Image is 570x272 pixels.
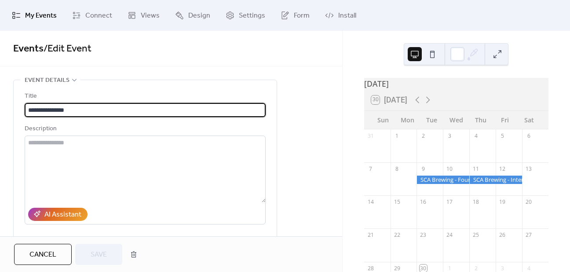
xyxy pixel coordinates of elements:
[420,111,444,129] div: Tue
[446,165,453,173] div: 10
[420,165,427,173] div: 9
[472,132,480,140] div: 4
[525,132,533,140] div: 6
[367,132,374,140] div: 31
[13,39,44,59] a: Events
[367,265,374,272] div: 28
[338,11,356,21] span: Install
[25,124,264,134] div: Description
[499,165,506,173] div: 12
[472,198,480,206] div: 18
[393,198,401,206] div: 15
[29,250,56,260] span: Cancel
[28,208,88,221] button: AI Assistant
[44,39,91,59] span: / Edit Event
[393,265,401,272] div: 29
[525,265,533,272] div: 4
[25,11,57,21] span: My Events
[371,111,395,129] div: Sun
[417,176,469,184] div: SCA Brewing - Foundation
[420,232,427,239] div: 23
[188,11,210,21] span: Design
[393,232,401,239] div: 22
[294,11,310,21] span: Form
[517,111,541,129] div: Sat
[367,198,374,206] div: 14
[420,265,427,272] div: 30
[239,11,265,21] span: Settings
[121,4,166,27] a: Views
[25,91,264,102] div: Title
[395,111,420,129] div: Mon
[393,165,401,173] div: 8
[25,235,264,246] div: Location
[446,232,453,239] div: 24
[420,198,427,206] div: 16
[446,132,453,140] div: 3
[525,198,533,206] div: 20
[274,4,316,27] a: Form
[446,198,453,206] div: 17
[168,4,217,27] a: Design
[469,176,522,184] div: SCA Brewing - Intermediate
[499,265,506,272] div: 3
[493,111,517,129] div: Fri
[5,4,63,27] a: My Events
[393,132,401,140] div: 1
[66,4,119,27] a: Connect
[472,165,480,173] div: 11
[472,232,480,239] div: 25
[472,265,480,272] div: 2
[499,198,506,206] div: 19
[446,265,453,272] div: 1
[420,132,427,140] div: 2
[525,165,533,173] div: 13
[25,75,69,86] span: Event details
[468,111,493,129] div: Thu
[499,232,506,239] div: 26
[367,165,374,173] div: 7
[444,111,468,129] div: Wed
[525,232,533,239] div: 27
[141,11,160,21] span: Views
[318,4,363,27] a: Install
[85,11,112,21] span: Connect
[44,210,81,220] div: AI Assistant
[364,78,548,89] div: [DATE]
[367,232,374,239] div: 21
[14,244,72,265] button: Cancel
[499,132,506,140] div: 5
[219,4,272,27] a: Settings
